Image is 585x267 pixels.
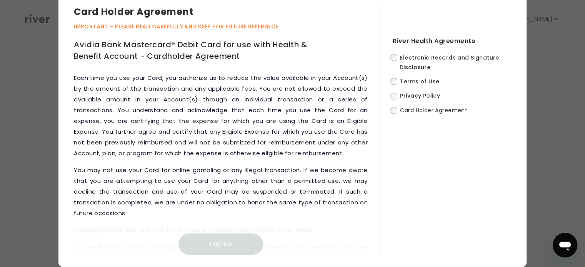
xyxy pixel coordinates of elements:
[553,233,577,257] iframe: Button to launch messaging window
[74,39,319,62] h1: Avidia Bank Mastercard® Debit Card for use with Health & Benefit Account - Cardholder Agreement
[74,22,380,31] p: IMPORTANT – PLEASE READ CAREFULLY AND KEEP FOR FUTURE REFERENCE
[74,73,368,159] p: Each time you use your Card, you authorize us to reduce the value available in your Account(s) by...
[74,5,380,19] h3: Card Holder Agreement
[178,233,263,255] button: I agree
[400,78,439,85] span: Terms of Use
[400,54,499,71] span: Electronic Records and Signature Disclosure
[393,36,511,46] h4: River Health Agreements
[74,165,368,219] p: You may not use your Card for online gambling or any illegal transaction. If we become aware that...
[400,92,440,100] span: Privacy Policy
[400,106,467,114] span: Card Holder Agreement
